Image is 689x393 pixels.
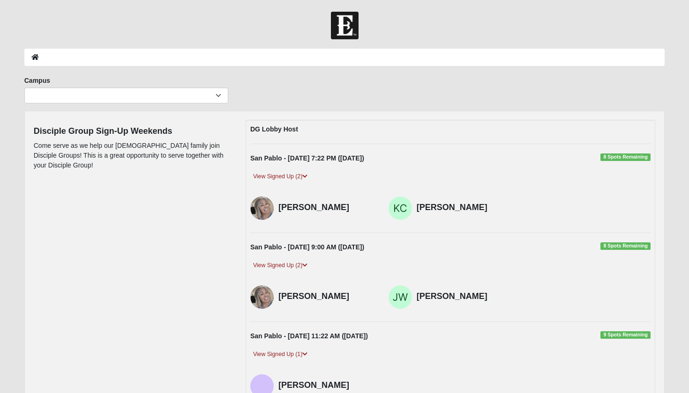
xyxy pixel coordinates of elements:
strong: DG Lobby Host [250,125,298,133]
img: Jack Watkins [389,285,412,309]
label: Campus [24,76,50,85]
a: View Signed Up (1) [250,349,310,359]
a: View Signed Up (2) [250,261,310,270]
strong: San Pablo - [DATE] 11:22 AM ([DATE]) [250,332,368,340]
a: View Signed Up (2) [250,172,310,182]
strong: San Pablo - [DATE] 9:00 AM ([DATE]) [250,243,364,251]
img: Berina Martinez [250,196,274,220]
strong: San Pablo - [DATE] 7:22 PM ([DATE]) [250,154,364,162]
h4: Disciple Group Sign-Up Weekends [34,126,232,137]
img: Kaitlin Chapman [389,196,412,220]
span: 9 Spots Remaining [600,331,651,339]
h4: [PERSON_NAME] [278,291,374,302]
p: Come serve as we help our [DEMOGRAPHIC_DATA] family join Disciple Groups! This is a great opportu... [34,141,232,170]
img: Berina Martinez [250,285,274,309]
span: 8 Spots Remaining [600,242,651,250]
h4: [PERSON_NAME] [417,291,513,302]
h4: [PERSON_NAME] [417,203,513,213]
span: 8 Spots Remaining [600,153,651,161]
h4: [PERSON_NAME] [278,203,374,213]
h4: [PERSON_NAME] [278,380,374,391]
img: Church of Eleven22 Logo [331,12,359,39]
